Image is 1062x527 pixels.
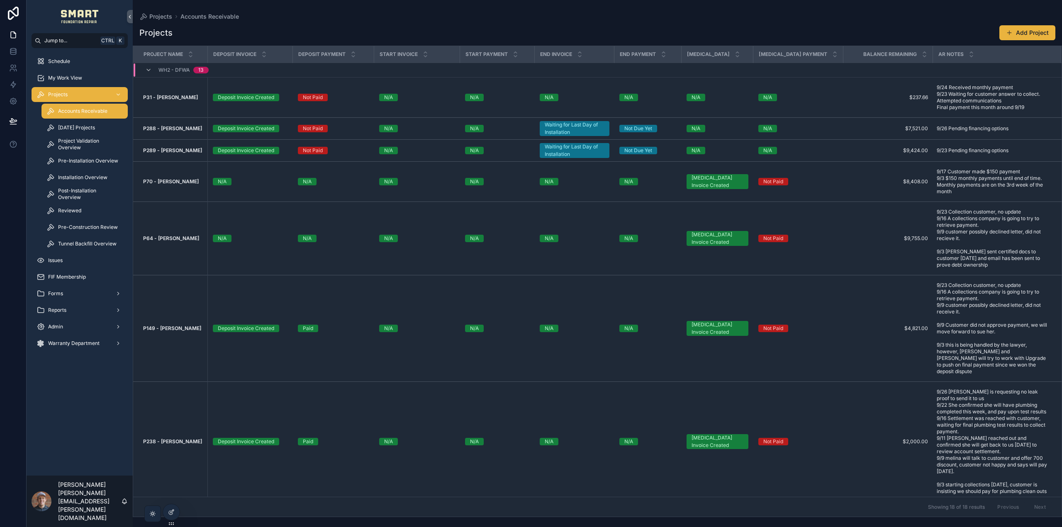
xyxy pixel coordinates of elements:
[44,37,97,44] span: Jump to...
[298,125,369,132] a: Not Paid
[58,138,119,151] span: Project Validation Overview
[848,147,928,154] span: $9,424.00
[32,87,128,102] a: Projects
[298,51,346,58] span: Deposit Payment
[48,307,66,313] span: Reports
[48,323,63,330] span: Admin
[687,231,748,246] a: [MEDICAL_DATA] Invoice Created
[687,174,748,189] a: [MEDICAL_DATA] Invoice Created
[32,70,128,85] a: My Work View
[384,235,393,242] div: N/A
[759,51,827,58] span: [MEDICAL_DATA] Payment
[117,37,124,44] span: K
[933,122,1051,135] a: 9/26 Pending financing options
[848,94,928,101] a: $237.66
[692,321,743,336] div: [MEDICAL_DATA] Invoice Created
[687,125,748,132] a: N/A
[470,125,479,132] div: N/A
[213,147,288,154] a: Deposit Invoice Created
[937,168,1048,195] span: 9/17 Customer made $150 payment 9/3 $150 monthly payments until end of time. Monthly payments are...
[58,240,117,247] span: Tunnel Backfill Overview
[32,336,128,351] a: Warranty Department
[687,94,748,101] a: N/A
[624,235,633,242] div: N/A
[624,94,633,101] div: N/A
[692,434,743,449] div: [MEDICAL_DATA] Invoice Created
[540,235,609,242] a: N/A
[41,236,128,251] a: Tunnel Backfill Overview
[100,36,115,45] span: Ctrl
[213,125,288,132] a: Deposit Invoice Created
[218,125,274,132] div: Deposit Invoice Created
[624,325,633,332] div: N/A
[540,51,572,58] span: End Invoice
[58,124,95,131] span: [DATE] Projects
[48,340,100,347] span: Warranty Department
[213,438,288,445] a: Deposit Invoice Created
[379,147,455,154] a: N/A
[218,325,274,332] div: Deposit Invoice Created
[61,10,99,23] img: App logo
[32,319,128,334] a: Admin
[933,205,1051,272] a: 9/23 Collection customer, no update 9/16 A collections company is going to try to retrieve paymen...
[143,94,202,101] a: P31 - [PERSON_NAME]
[470,94,479,101] div: N/A
[540,143,609,158] a: Waiting for Last Day of Installation
[758,438,838,445] a: Not Paid
[687,321,748,336] a: [MEDICAL_DATA] Invoice Created
[143,147,202,154] a: P289 - [PERSON_NAME]
[692,94,700,101] div: N/A
[48,257,63,264] span: Issues
[619,178,677,185] a: N/A
[384,325,393,332] div: N/A
[198,67,204,73] div: 13
[687,51,730,58] span: [MEDICAL_DATA]
[937,147,1008,154] span: 9/23 Pending financing options
[999,25,1055,40] a: Add Project
[687,147,748,154] a: N/A
[139,12,172,21] a: Projects
[937,282,1048,375] span: 9/23 Collection customer, no update 9/16 A collections company is going to try to retrieve paymen...
[213,178,288,185] a: N/A
[928,504,985,510] span: Showing 18 of 18 results
[619,438,677,445] a: N/A
[379,325,455,332] a: N/A
[32,286,128,301] a: Forms
[143,178,202,185] a: P70 - [PERSON_NAME]
[139,27,173,39] h1: Projects
[218,235,227,242] div: N/A
[763,147,772,154] div: N/A
[545,235,553,242] div: N/A
[619,125,677,132] a: Not Due Yet
[470,147,479,154] div: N/A
[465,147,530,154] a: N/A
[624,147,652,154] div: Not Due Yet
[763,125,772,132] div: N/A
[149,12,172,21] span: Projects
[41,137,128,152] a: Project Validation Overview
[933,144,1051,157] a: 9/23 Pending financing options
[143,235,199,241] strong: P64 - [PERSON_NAME]
[758,94,838,101] a: N/A
[303,325,313,332] div: Paid
[48,58,70,65] span: Schedule
[32,33,128,48] button: Jump to...CtrlK
[218,438,274,445] div: Deposit Invoice Created
[933,279,1051,378] a: 9/23 Collection customer, no update 9/16 A collections company is going to try to retrieve paymen...
[933,165,1051,198] a: 9/17 Customer made $150 payment 9/3 $150 monthly payments until end of time. Monthly payments are...
[41,170,128,185] a: Installation Overview
[465,438,530,445] a: N/A
[763,438,783,445] div: Not Paid
[933,385,1051,498] a: 9/26 [PERSON_NAME] is requesting no leak proof to send it to us 9/22 She confirmed she will have ...
[470,438,479,445] div: N/A
[58,158,118,164] span: Pre-Installation Overview
[41,153,128,168] a: Pre-Installation Overview
[687,434,748,449] a: [MEDICAL_DATA] Invoice Created
[848,125,928,132] span: $7,521.00
[763,94,772,101] div: N/A
[379,438,455,445] a: N/A
[465,51,508,58] span: Start Payment
[465,125,530,132] a: N/A
[540,178,609,185] a: N/A
[758,147,838,154] a: N/A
